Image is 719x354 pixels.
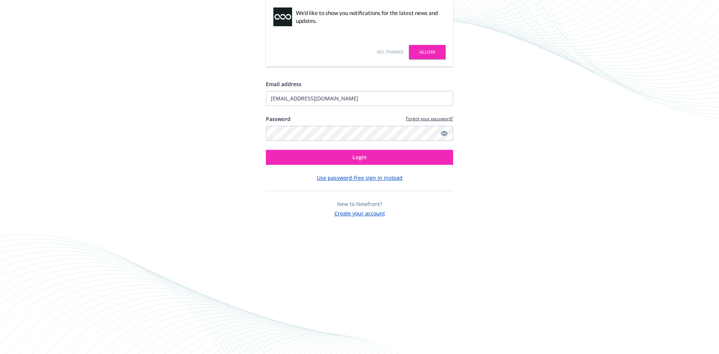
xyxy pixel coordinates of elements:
[317,174,403,182] button: Use password-free sign in instead
[266,91,453,106] input: Enter your email
[266,81,301,88] span: Email address
[334,208,385,217] button: Create your account
[266,150,453,165] button: Login
[440,129,449,138] a: Show password
[406,115,453,122] a: Forgot your password?
[409,45,446,59] a: Allow
[352,154,367,161] span: Login
[337,200,382,208] span: New to Newfront?
[266,115,291,123] label: Password
[266,126,453,141] input: Enter your password
[296,9,442,25] div: We'd like to show you notifications for the latest news and updates.
[377,49,403,55] a: No, thanks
